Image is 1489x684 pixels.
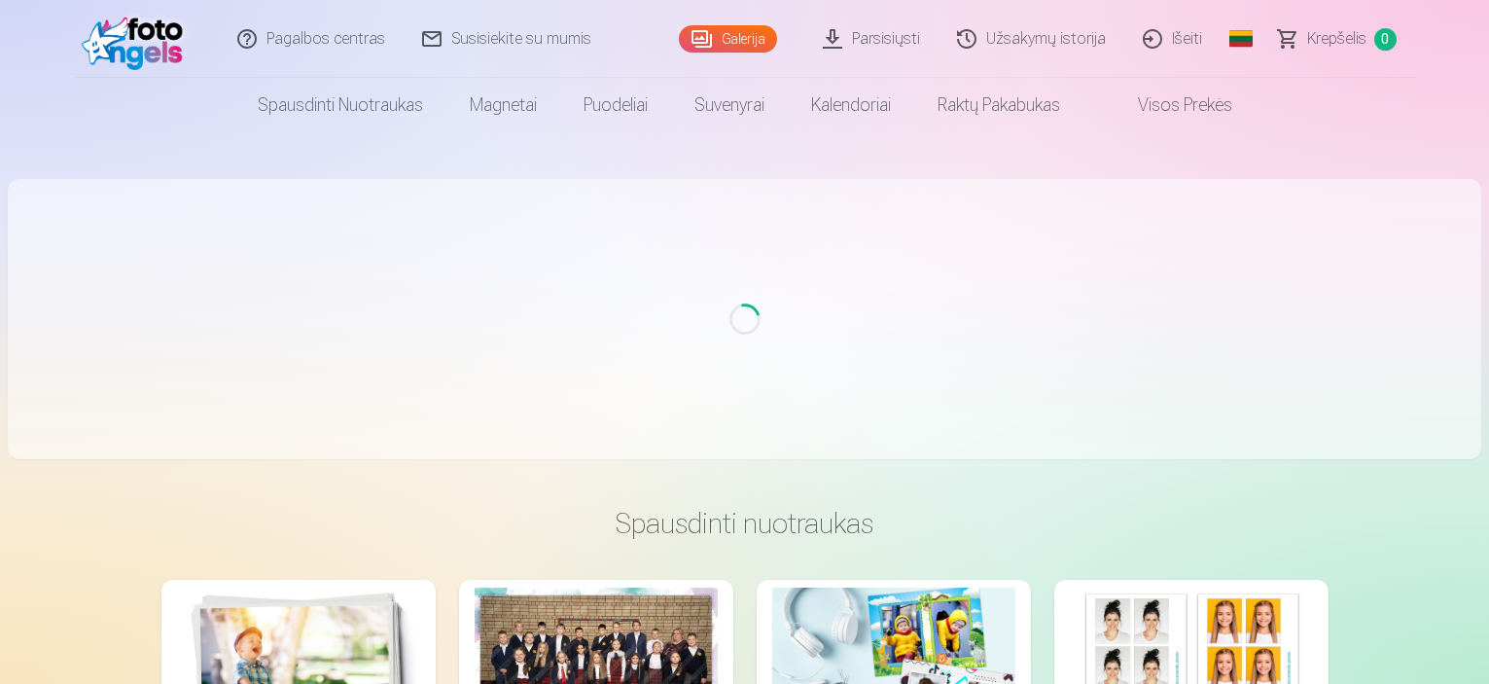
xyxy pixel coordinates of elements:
[177,506,1313,541] h3: Spausdinti nuotraukas
[446,78,560,132] a: Magnetai
[560,78,671,132] a: Puodeliai
[914,78,1083,132] a: Raktų pakabukas
[1083,78,1256,132] a: Visos prekės
[1307,27,1366,51] span: Krepšelis
[1374,28,1397,51] span: 0
[788,78,914,132] a: Kalendoriai
[82,8,194,70] img: /fa2
[671,78,788,132] a: Suvenyrai
[679,25,777,53] a: Galerija
[234,78,446,132] a: Spausdinti nuotraukas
